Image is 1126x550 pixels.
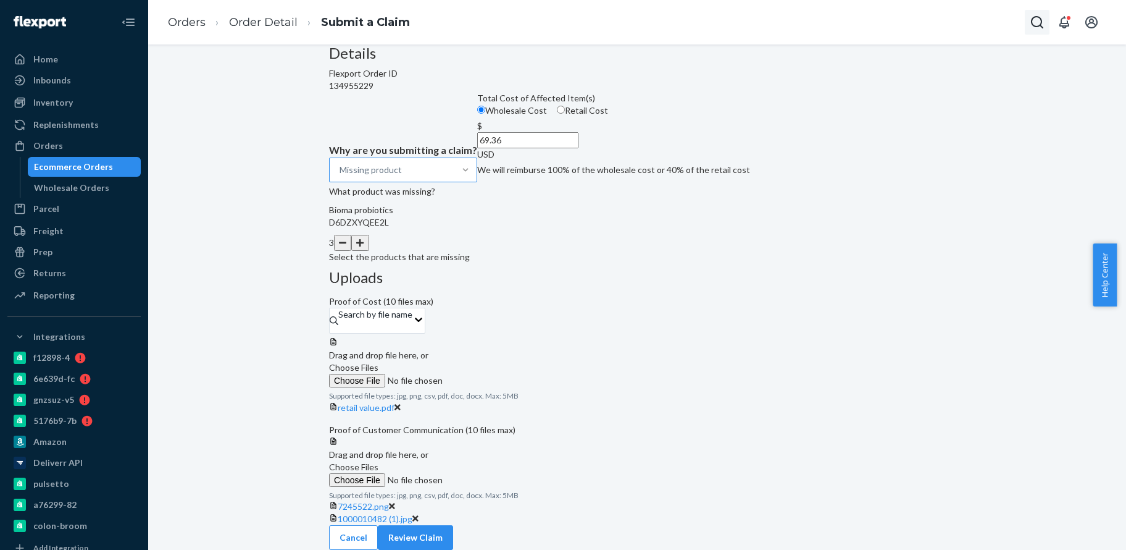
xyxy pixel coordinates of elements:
[329,205,393,215] span: Bioma probiotics
[7,93,141,112] a: Inventory
[329,235,945,251] div: 3
[329,391,945,401] p: Supported file types: jpg, png, csv, pdf, doc, docx. Max: 5MB
[14,16,66,28] img: Flexport logo
[557,106,565,114] input: Retail Cost
[116,10,141,35] button: Close Navigation
[33,225,64,237] div: Freight
[7,49,141,69] a: Home
[477,132,578,148] input: $USD
[329,449,945,461] div: Drag and drop file here, or
[7,411,141,431] a: 5176b9-7b
[7,495,141,515] a: a76299-82
[33,74,71,87] div: Inbounds
[229,15,298,29] a: Order Detail
[329,349,945,362] div: Drag and drop file here, or
[33,246,52,258] div: Prep
[33,478,69,490] div: pulsetto
[477,93,595,103] span: Total Cost of Affected Item(s)
[329,143,477,158] p: Why are you submitting a claim?
[33,53,58,66] div: Home
[338,308,412,321] div: Search by file name
[33,457,83,469] div: Deliverr API
[1025,10,1049,35] button: Open Search Box
[329,251,945,263] p: Select the products that are missing
[33,415,77,427] div: 5176b9-7b
[329,185,945,198] p: What product was missing?
[477,164,750,176] p: We will reimburse 100% of the wholesale cost or 40% of the retail cost
[33,289,75,302] div: Reporting
[7,369,141,389] a: 6e639d-fc
[33,331,85,343] div: Integrations
[33,373,75,385] div: 6e639d-fc
[7,390,141,410] a: gnzsuz-v5
[168,15,206,29] a: Orders
[321,15,410,29] a: Submit a Claim
[7,453,141,473] a: Deliverr API
[33,394,74,406] div: gnzsuz-v5
[7,136,141,156] a: Orders
[33,499,77,511] div: a76299-82
[329,67,945,80] div: Flexport Order ID
[33,96,73,109] div: Inventory
[329,269,945,286] h3: Uploads
[329,374,497,387] input: Choose Files
[329,296,433,307] span: Proof of Cost (10 files max)
[7,199,141,219] a: Parcel
[7,327,141,347] button: Integrations
[34,161,113,173] div: Ecommerce Orders
[329,462,378,472] span: Choose Files
[477,106,485,114] input: Wholesale Cost
[28,157,141,177] a: Ecommerce Orders
[28,178,141,198] a: Wholesale Orders
[338,501,389,512] a: 7245522.png
[7,516,141,536] a: colon-broom
[7,242,141,262] a: Prep
[565,105,608,116] span: Retail Cost
[7,115,141,135] a: Replenishments
[329,473,497,487] input: Choose Files
[33,352,70,364] div: f12898-4
[338,402,394,413] a: retail value.pdf
[1079,10,1104,35] button: Open account menu
[7,70,141,90] a: Inbounds
[329,80,945,92] div: 134955229
[33,119,99,131] div: Replenishments
[33,436,67,448] div: Amazon
[7,432,141,452] a: Amazon
[33,520,87,532] div: colon-broom
[1052,10,1077,35] button: Open notifications
[402,164,403,176] input: Why are you submitting a claim?Missing product
[34,182,109,194] div: Wholesale Orders
[329,216,945,229] p: D6DZXYQEE2L
[340,164,402,176] div: Missing product
[1093,243,1117,307] button: Help Center
[7,286,141,305] a: Reporting
[329,490,945,501] p: Supported file types: jpg, png, csv, pdf, doc, docx. Max: 5MB
[329,45,945,61] h3: Details
[329,362,378,373] span: Choose Files
[158,4,420,41] ol: breadcrumbs
[7,474,141,494] a: pulsetto
[329,525,378,550] button: Cancel
[7,348,141,368] a: f12898-4
[477,148,750,161] div: USD
[7,263,141,283] a: Returns
[329,425,515,435] span: Proof of Customer Communication (10 files max)
[7,221,141,241] a: Freight
[33,203,59,215] div: Parcel
[378,525,453,550] button: Review Claim
[338,514,412,524] a: 1000010482 (1).jpg
[338,321,340,333] input: Search by file name
[33,140,63,152] div: Orders
[477,120,750,132] div: $
[33,267,66,279] div: Returns
[485,105,547,116] span: Wholesale Cost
